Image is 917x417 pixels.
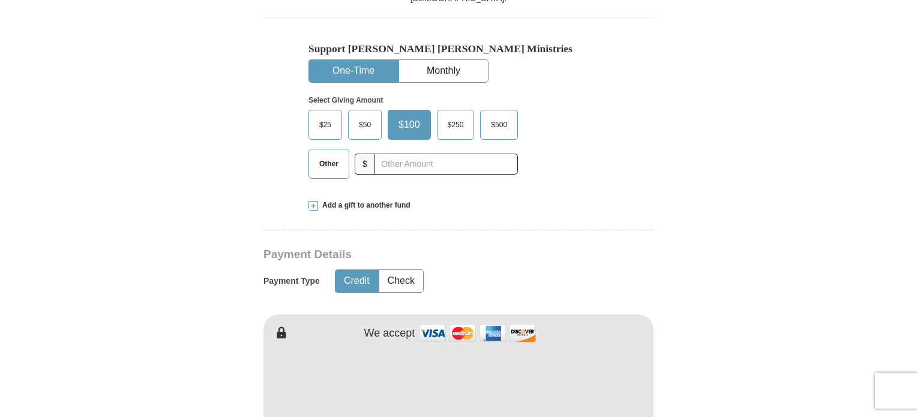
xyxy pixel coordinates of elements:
span: $250 [442,116,470,134]
button: One-Time [309,60,398,82]
input: Other Amount [374,154,518,175]
span: $50 [353,116,377,134]
span: $100 [392,116,426,134]
h3: Payment Details [263,248,570,262]
button: Credit [335,270,378,292]
h5: Payment Type [263,276,320,286]
span: $500 [485,116,513,134]
strong: Select Giving Amount [308,96,383,104]
img: credit cards accepted [418,320,538,346]
span: Add a gift to another fund [318,200,410,211]
h5: Support [PERSON_NAME] [PERSON_NAME] Ministries [308,43,609,55]
button: Check [379,270,423,292]
button: Monthly [399,60,488,82]
h4: We accept [364,327,415,340]
span: $ [355,154,375,175]
span: Other [313,155,344,173]
span: $25 [313,116,337,134]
